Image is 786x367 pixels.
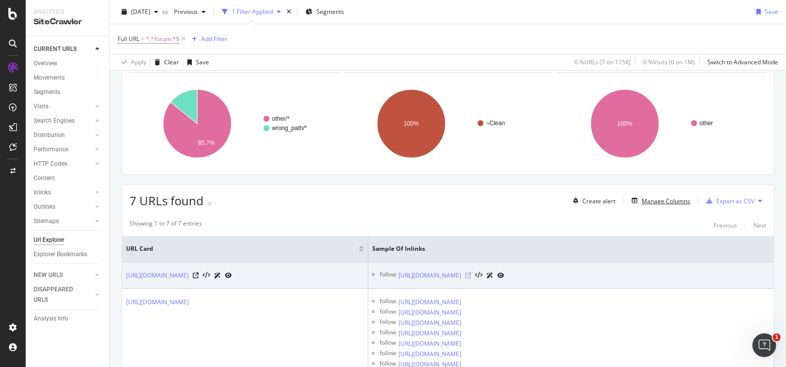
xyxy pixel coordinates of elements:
span: Sample of Inlinks [372,244,755,253]
div: Outlinks [34,202,55,212]
button: 1 Filter Applied [218,4,285,20]
a: [URL][DOMAIN_NAME] [398,297,461,307]
div: DISAPPEARED URLS [34,284,84,305]
div: HTTP Codes [34,159,67,169]
a: Overview [34,58,102,69]
div: Save [765,7,778,16]
div: 1 Filter Applied [232,7,273,16]
div: Segments [34,87,60,97]
button: View HTML Source [203,272,210,279]
text: other [699,120,713,127]
div: Sitemaps [34,216,59,227]
div: Content [34,173,55,183]
div: Analytics [34,8,101,16]
div: follow [380,318,396,328]
a: Content [34,173,102,183]
a: Explorer Bookmarks [34,249,102,260]
a: Movements [34,73,102,83]
a: AI Url Details [214,270,221,280]
text: 100% [617,120,633,127]
a: [URL][DOMAIN_NAME] [398,328,461,338]
button: Segments [302,4,348,20]
span: ^.*forum.*$ [146,32,179,46]
a: Visit Online Page [193,273,199,278]
a: URL Inspection [497,270,504,280]
button: Save [183,54,209,70]
a: Visit Online Page [465,273,471,278]
div: Inlinks [34,187,51,198]
span: Previous [170,7,198,16]
div: 0 % Visits ( 0 on 1M ) [643,58,695,66]
div: Analysis Info [34,314,68,324]
div: follow [380,328,396,338]
text: 100% [403,120,419,127]
span: URL Card [126,244,356,253]
div: Overview [34,58,57,69]
button: Previous [170,4,210,20]
div: Showing 1 to 7 of 7 entries [130,219,202,231]
div: Create alert [582,197,615,205]
div: Distribution [34,130,65,140]
div: Manage Columns [642,197,690,205]
a: CURRENT URLS [34,44,92,54]
a: Outlinks [34,202,92,212]
div: Clear [164,58,179,66]
span: Full URL [118,35,139,43]
button: [DATE] [118,4,162,20]
a: Inlinks [34,187,92,198]
text: ~Clean [486,120,505,127]
button: Previous [713,219,737,231]
a: Segments [34,87,102,97]
text: other/* [272,115,290,122]
a: [URL][DOMAIN_NAME] [398,271,461,280]
div: Url Explorer [34,235,64,245]
svg: A chart. [557,81,763,167]
a: AI Url Details [486,270,493,280]
span: vs [162,7,170,16]
div: follow [380,338,396,349]
text: wrong_path/* [271,125,307,132]
button: Next [753,219,766,231]
button: Export as CSV [702,193,754,209]
div: follow [380,297,396,307]
a: Analysis Info [34,314,102,324]
a: Search Engines [34,116,92,126]
div: Switch to Advanced Mode [707,58,778,66]
svg: A chart. [344,81,549,167]
span: 1 [773,333,781,341]
div: Previous [713,221,737,229]
div: follow [380,307,396,318]
div: Search Engines [34,116,75,126]
a: Url Explorer [34,235,102,245]
div: SiteCrawler [34,16,101,28]
div: Export as CSV [716,197,754,205]
button: Apply [118,54,146,70]
button: View HTML Source [475,272,482,279]
div: CURRENT URLS [34,44,77,54]
svg: A chart. [130,81,335,167]
div: follow [380,270,396,280]
div: times [285,7,293,17]
a: URL Inspection [225,270,232,280]
a: [URL][DOMAIN_NAME] [126,297,189,307]
button: Switch to Advanced Mode [703,54,778,70]
div: Apply [131,58,146,66]
div: Add Filter [201,35,227,43]
a: Sitemaps [34,216,92,227]
div: 0 % URLs ( 7 on 115K ) [574,58,631,66]
a: Visits [34,101,92,112]
button: Clear [151,54,179,70]
a: Performance [34,144,92,155]
a: NEW URLS [34,270,92,280]
div: Save [196,58,209,66]
span: 2025 Sep. 13th [131,7,150,16]
a: [URL][DOMAIN_NAME] [398,308,461,318]
a: [URL][DOMAIN_NAME] [398,339,461,349]
div: Explorer Bookmarks [34,249,87,260]
iframe: Intercom live chat [752,333,776,357]
div: follow [380,349,396,359]
button: Manage Columns [628,195,690,207]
